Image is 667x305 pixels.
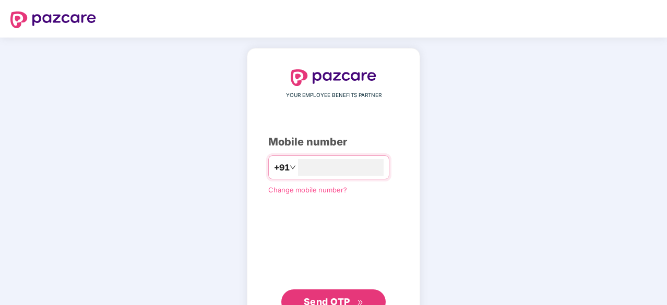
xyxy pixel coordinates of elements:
div: Mobile number [268,134,399,150]
span: YOUR EMPLOYEE BENEFITS PARTNER [286,91,382,100]
img: logo [291,69,376,86]
img: logo [10,11,96,28]
span: +91 [274,161,290,174]
a: Change mobile number? [268,186,347,194]
span: down [290,164,296,170]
